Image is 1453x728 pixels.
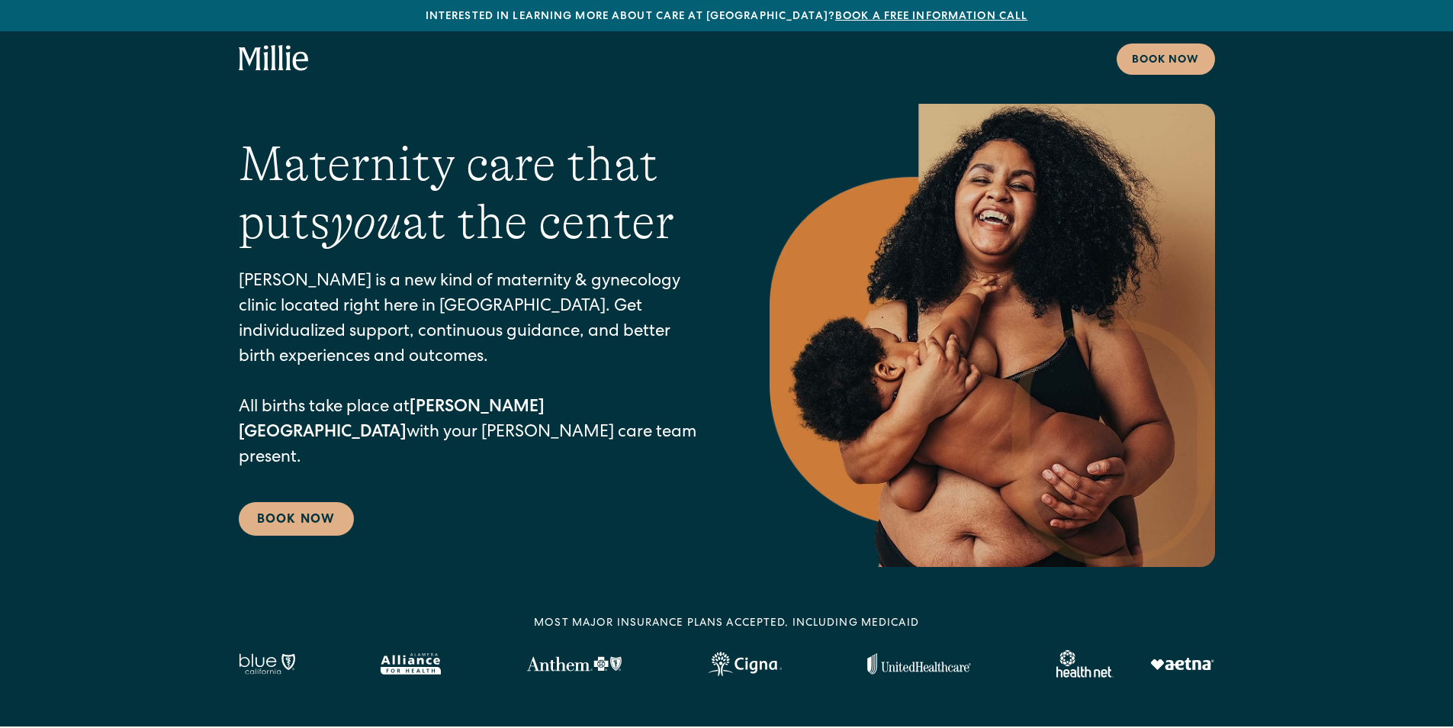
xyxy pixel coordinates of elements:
[1056,650,1114,678] img: Healthnet logo
[239,502,354,536] a: Book Now
[1150,658,1214,670] img: Aetna logo
[708,652,782,676] img: Cigna logo
[534,616,919,632] div: MOST MAJOR INSURANCE PLANS ACCEPTED, INCLUDING MEDICAID
[239,270,709,472] p: [PERSON_NAME] is a new kind of maternity & gynecology clinic located right here in [GEOGRAPHIC_DA...
[239,135,709,253] h1: Maternity care that puts at the center
[770,104,1215,567] img: Smiling mother with her baby in arms, celebrating body positivity and the nurturing bond of postp...
[1117,43,1215,75] a: Book now
[239,45,309,72] a: home
[526,656,622,672] img: Anthem Logo
[381,653,441,675] img: Alameda Alliance logo
[330,195,402,250] em: you
[835,11,1027,22] a: Book a free information call
[239,653,295,675] img: Blue California logo
[867,653,971,675] img: United Healthcare logo
[1132,53,1200,69] div: Book now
